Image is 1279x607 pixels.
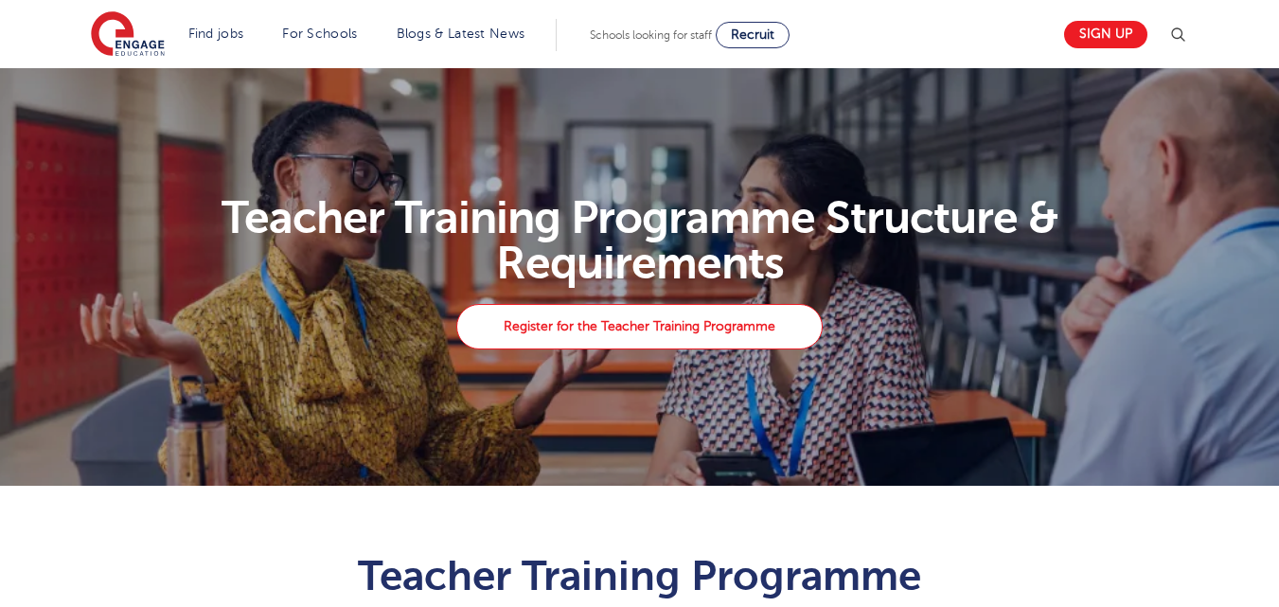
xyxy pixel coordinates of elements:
span: Schools looking for staff [590,28,712,42]
a: Blogs & Latest News [397,27,525,41]
img: Engage Education [91,11,165,59]
a: Register for the Teacher Training Programme [456,304,822,349]
span: Teacher Training Programme [358,552,921,599]
a: Recruit [716,22,790,48]
span: Recruit [731,27,774,42]
h1: Teacher Training Programme Structure & Requirements [80,195,1199,286]
a: For Schools [282,27,357,41]
a: Sign up [1064,21,1147,48]
a: Find jobs [188,27,244,41]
